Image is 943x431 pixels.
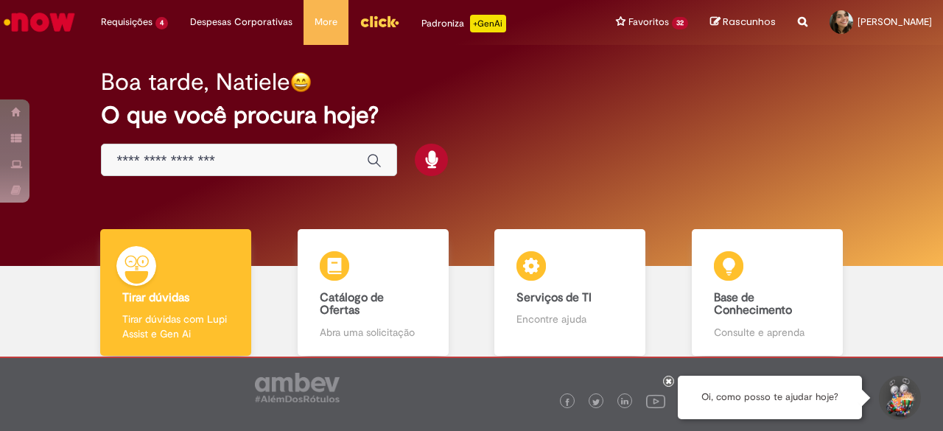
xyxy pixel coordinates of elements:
[470,15,506,32] p: +GenAi
[516,290,592,305] b: Serviços de TI
[564,399,571,406] img: logo_footer_facebook.png
[255,373,340,402] img: logo_footer_ambev_rotulo_gray.png
[320,325,427,340] p: Abra uma solicitação
[723,15,776,29] span: Rascunhos
[360,10,399,32] img: click_logo_yellow_360x200.png
[678,376,862,419] div: Oi, como posso te ajudar hoje?
[101,69,290,95] h2: Boa tarde, Natiele
[710,15,776,29] a: Rascunhos
[471,229,669,357] a: Serviços de TI Encontre ajuda
[858,15,932,28] span: [PERSON_NAME]
[1,7,77,37] img: ServiceNow
[646,391,665,410] img: logo_footer_youtube.png
[122,312,229,341] p: Tirar dúvidas com Lupi Assist e Gen Ai
[669,229,866,357] a: Base de Conhecimento Consulte e aprenda
[714,290,792,318] b: Base de Conhecimento
[516,312,623,326] p: Encontre ajuda
[155,17,168,29] span: 4
[275,229,472,357] a: Catálogo de Ofertas Abra uma solicitação
[190,15,292,29] span: Despesas Corporativas
[122,290,189,305] b: Tirar dúvidas
[421,15,506,32] div: Padroniza
[315,15,337,29] span: More
[877,376,921,420] button: Iniciar Conversa de Suporte
[714,325,821,340] p: Consulte e aprenda
[628,15,669,29] span: Favoritos
[592,399,600,406] img: logo_footer_twitter.png
[320,290,384,318] b: Catálogo de Ofertas
[621,398,628,407] img: logo_footer_linkedin.png
[101,15,153,29] span: Requisições
[77,229,275,357] a: Tirar dúvidas Tirar dúvidas com Lupi Assist e Gen Ai
[101,102,841,128] h2: O que você procura hoje?
[672,17,688,29] span: 32
[290,71,312,93] img: happy-face.png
